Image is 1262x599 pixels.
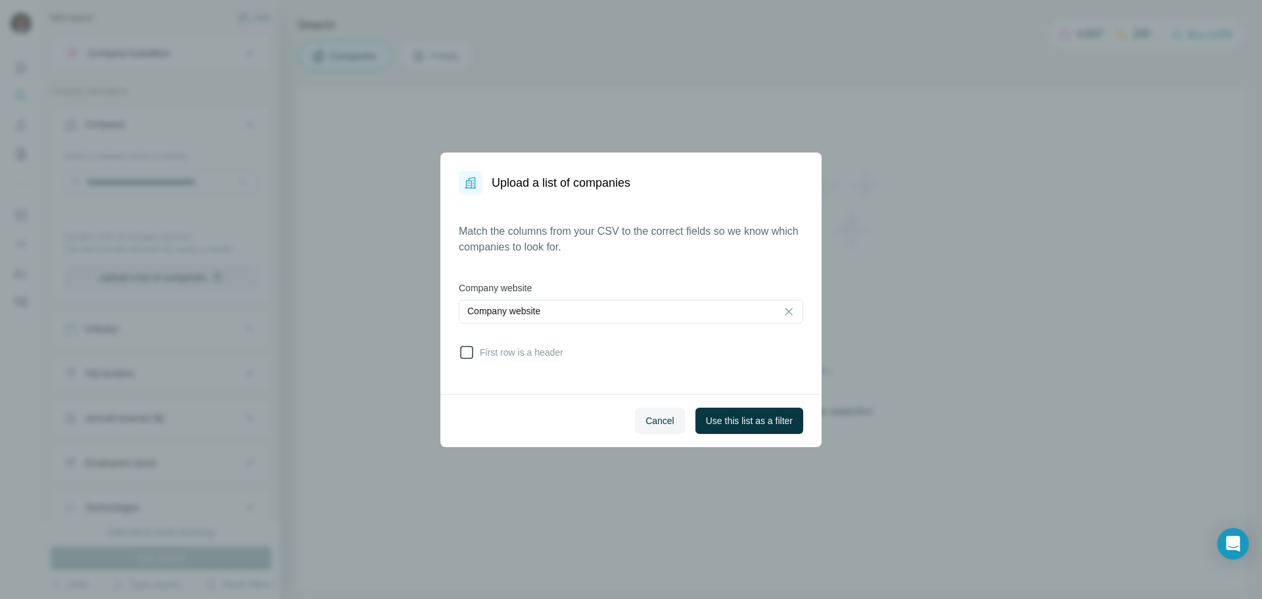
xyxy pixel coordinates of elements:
button: Use this list as a filter [695,408,803,434]
span: Cancel [645,414,674,427]
h1: Upload a list of companies [492,174,630,192]
p: Company website [467,304,540,318]
div: Open Intercom Messenger [1217,528,1249,560]
label: Company website [459,281,803,295]
button: Cancel [635,408,685,434]
span: Use this list as a filter [706,414,793,427]
p: Match the columns from your CSV to the correct fields so we know which companies to look for. [459,224,803,255]
span: First row is a header [475,346,563,359]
